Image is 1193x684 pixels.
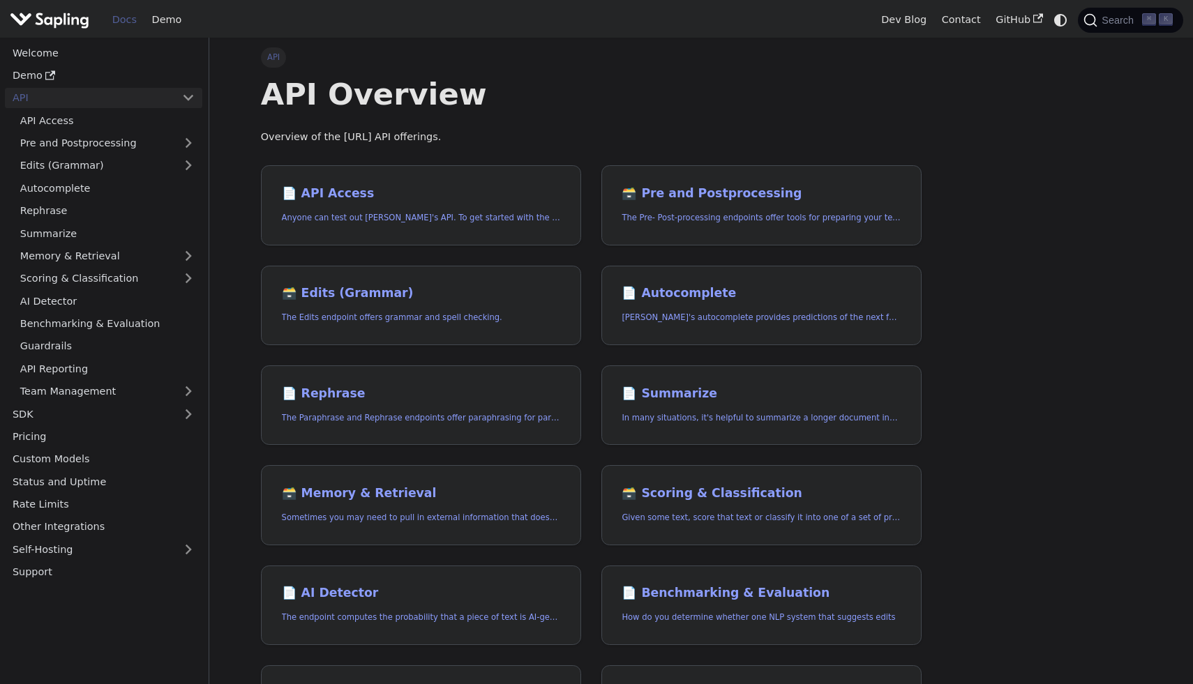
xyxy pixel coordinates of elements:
a: API Reporting [13,358,202,379]
kbd: ⌘ [1142,13,1156,26]
a: Autocomplete [13,178,202,198]
a: Memory & Retrieval [13,246,202,266]
h2: Summarize [622,386,900,402]
a: Other Integrations [5,517,202,537]
h2: Scoring & Classification [622,486,900,501]
a: Custom Models [5,449,202,469]
a: 📄️ SummarizeIn many situations, it's helpful to summarize a longer document into a shorter, more ... [601,365,922,446]
a: Support [5,562,202,582]
nav: Breadcrumbs [261,47,922,67]
a: Rate Limits [5,494,202,515]
a: Pricing [5,427,202,447]
span: Search [1097,15,1142,26]
h2: Edits (Grammar) [282,286,560,301]
a: Contact [934,9,989,31]
h2: Memory & Retrieval [282,486,560,501]
a: Sapling.ai [10,10,94,30]
h2: Benchmarking & Evaluation [622,586,900,601]
a: Demo [5,66,202,86]
img: Sapling.ai [10,10,89,30]
a: Welcome [5,43,202,63]
a: Demo [144,9,189,31]
a: Docs [105,9,144,31]
a: GitHub [988,9,1050,31]
a: 🗃️ Edits (Grammar)The Edits endpoint offers grammar and spell checking. [261,266,581,346]
a: API [5,88,174,108]
h2: AI Detector [282,586,560,601]
kbd: K [1159,13,1173,26]
a: API Access [13,110,202,130]
a: 🗃️ Pre and PostprocessingThe Pre- Post-processing endpoints offer tools for preparing your text d... [601,165,922,245]
h2: Autocomplete [622,286,900,301]
span: API [261,47,287,67]
a: Rephrase [13,201,202,221]
a: 📄️ Benchmarking & EvaluationHow do you determine whether one NLP system that suggests edits [601,565,922,646]
h2: API Access [282,186,560,202]
button: Switch between dark and light mode (currently system mode) [1051,10,1071,30]
p: Overview of the [URL] API offerings. [261,129,922,146]
p: How do you determine whether one NLP system that suggests edits [622,611,900,624]
p: The Pre- Post-processing endpoints offer tools for preparing your text data for ingestation as we... [622,211,900,225]
a: Self-Hosting [5,539,202,559]
a: 📄️ Autocomplete[PERSON_NAME]'s autocomplete provides predictions of the next few characters or words [601,266,922,346]
a: 📄️ API AccessAnyone can test out [PERSON_NAME]'s API. To get started with the API, simply: [261,165,581,245]
p: Given some text, score that text or classify it into one of a set of pre-specified categories. [622,511,900,524]
p: Sapling's autocomplete provides predictions of the next few characters or words [622,311,900,324]
h1: API Overview [261,75,922,113]
a: 🗃️ Memory & RetrievalSometimes you may need to pull in external information that doesn't fit in t... [261,465,581,545]
a: SDK [5,404,174,424]
h2: Rephrase [282,386,560,402]
a: Guardrails [13,336,202,356]
button: Collapse sidebar category 'API' [174,88,202,108]
p: In many situations, it's helpful to summarize a longer document into a shorter, more easily diges... [622,411,900,425]
p: The endpoint computes the probability that a piece of text is AI-generated, [282,611,560,624]
a: 🗃️ Scoring & ClassificationGiven some text, score that text or classify it into one of a set of p... [601,465,922,545]
p: Anyone can test out Sapling's API. To get started with the API, simply: [282,211,560,225]
a: Benchmarking & Evaluation [13,314,202,334]
a: 📄️ AI DetectorThe endpoint computes the probability that a piece of text is AI-generated, [261,565,581,646]
a: Dev Blog [873,9,933,31]
a: AI Detector [13,291,202,311]
a: Status and Uptime [5,471,202,492]
a: Team Management [13,381,202,402]
p: Sometimes you may need to pull in external information that doesn't fit in the context size of an... [282,511,560,524]
button: Search (Command+K) [1078,8,1183,33]
a: 📄️ RephraseThe Paraphrase and Rephrase endpoints offer paraphrasing for particular styles. [261,365,581,446]
p: The Edits endpoint offers grammar and spell checking. [282,311,560,324]
a: Summarize [13,223,202,243]
a: Edits (Grammar) [13,155,202,176]
p: The Paraphrase and Rephrase endpoints offer paraphrasing for particular styles. [282,411,560,425]
button: Expand sidebar category 'SDK' [174,404,202,424]
h2: Pre and Postprocessing [622,186,900,202]
a: Scoring & Classification [13,268,202,289]
a: Pre and Postprocessing [13,133,202,153]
